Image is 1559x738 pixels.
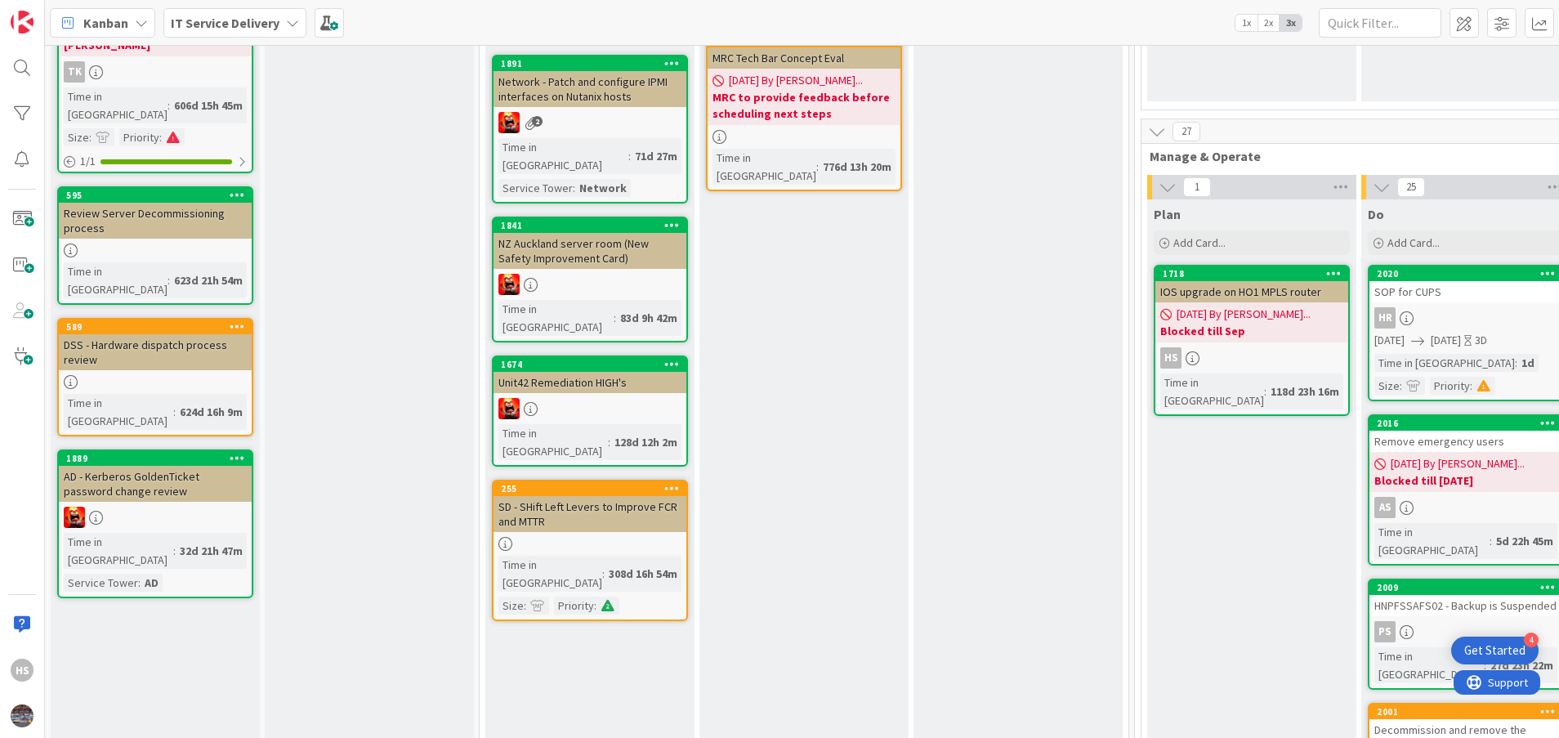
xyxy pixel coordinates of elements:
div: Time in [GEOGRAPHIC_DATA] [1374,647,1484,683]
a: 257MRC Tech Bar Concept Eval[DATE] By [PERSON_NAME]...MRC to provide feedback before scheduling n... [706,31,902,191]
div: Network - Patch and configure IPMI interfaces on Nutanix hosts [494,71,686,107]
div: VN [494,274,686,295]
span: : [1490,532,1492,550]
div: TK [59,61,252,83]
div: 1d [1517,354,1539,372]
span: Do [1368,206,1384,222]
b: IT Service Delivery [171,15,279,31]
div: 589DSS - Hardware dispatch process review [59,320,252,370]
div: 595 [66,190,252,201]
div: AD [141,574,163,592]
a: 1891Network - Patch and configure IPMI interfaces on Nutanix hostsVNTime in [GEOGRAPHIC_DATA]:71d... [492,55,688,204]
a: 255SD - SHift Left Levers to Improve FCR and MTTRTime in [GEOGRAPHIC_DATA]:308d 16h 54mSize:Prior... [492,480,688,621]
span: : [573,179,575,197]
div: Priority [1430,377,1470,395]
div: 1718 [1163,268,1348,280]
span: 1 / 1 [80,153,96,170]
div: Time in [GEOGRAPHIC_DATA] [1374,354,1515,372]
span: : [173,542,176,560]
div: 255 [494,481,686,496]
span: Plan [1154,206,1181,222]
span: : [168,96,170,114]
div: 1674 [501,359,686,370]
div: 4 [1524,633,1539,647]
span: Kanban [83,13,128,33]
div: HS [1160,347,1182,369]
b: Blocked till Sep [1160,323,1343,339]
span: [DATE] By [PERSON_NAME]... [1391,455,1525,472]
span: [DATE] By [PERSON_NAME]... [1177,306,1311,323]
div: DSS - Hardware dispatch process review [59,334,252,370]
div: Unit42 Remediation HIGH's [494,372,686,393]
img: VN [498,274,520,295]
span: : [89,128,92,146]
b: Blocked till [DATE] [1374,472,1557,489]
div: 595 [59,188,252,203]
div: HR [1374,307,1396,329]
div: 118d 23h 16m [1266,382,1343,400]
a: 1718IOS upgrade on HO1 MPLS router[DATE] By [PERSON_NAME]...Blocked till SepHSTime in [GEOGRAPHIC... [1154,265,1350,416]
span: : [1264,382,1266,400]
span: : [159,128,162,146]
div: Time in [GEOGRAPHIC_DATA] [498,300,614,336]
span: : [1484,656,1486,674]
div: AD - Kerberos GoldenTicket password change review [59,466,252,502]
div: 83d 9h 42m [616,309,681,327]
span: : [602,565,605,583]
img: avatar [11,704,34,727]
a: 595Review Server Decommissioning processTime in [GEOGRAPHIC_DATA]:623d 21h 54m [57,186,253,305]
img: VN [64,507,85,528]
a: 589DSS - Hardware dispatch process reviewTime in [GEOGRAPHIC_DATA]:624d 16h 9m [57,318,253,436]
div: Open Get Started checklist, remaining modules: 4 [1451,637,1539,664]
span: : [524,597,526,615]
div: Time in [GEOGRAPHIC_DATA] [712,149,816,185]
div: Time in [GEOGRAPHIC_DATA] [498,424,608,460]
span: : [1400,377,1402,395]
div: 1/1 [59,151,252,172]
div: HS [11,659,34,682]
span: 2 [532,116,543,127]
div: Get Started [1464,642,1525,659]
a: 1841NZ Auckland server room (New Safety Improvement Card)VNTime in [GEOGRAPHIC_DATA]:83d 9h 42m [492,217,688,342]
div: MRC Tech Bar Concept Eval [708,47,900,69]
span: 27 [1173,122,1200,141]
div: Service Tower [498,179,573,197]
b: MRC to provide feedback before scheduling next steps [712,89,896,122]
div: 257MRC Tech Bar Concept Eval [708,33,900,69]
div: Time in [GEOGRAPHIC_DATA] [64,533,173,569]
div: 624d 16h 9m [176,403,247,421]
div: 1841NZ Auckland server room (New Safety Improvement Card) [494,218,686,269]
div: 1891 [501,58,686,69]
div: 595Review Server Decommissioning process [59,188,252,239]
div: 27d 23h 22m [1486,656,1557,674]
div: NZ Auckland server room (New Safety Improvement Card) [494,233,686,269]
div: Time in [GEOGRAPHIC_DATA] [64,262,168,298]
div: Size [64,128,89,146]
img: VN [498,398,520,419]
span: : [614,309,616,327]
div: 255 [501,483,686,494]
div: PS [1374,621,1396,642]
div: 5d 22h 45m [1492,532,1557,550]
img: Visit kanbanzone.com [11,11,34,34]
div: Time in [GEOGRAPHIC_DATA] [498,556,602,592]
div: 1718IOS upgrade on HO1 MPLS router [1155,266,1348,302]
span: : [1470,377,1472,395]
div: 1718 [1155,266,1348,281]
div: 1889 [59,451,252,466]
div: 1889 [66,453,252,464]
div: HS [1155,347,1348,369]
div: Size [498,597,524,615]
span: [DATE] [1431,332,1461,349]
input: Quick Filter... [1319,8,1441,38]
div: VN [494,398,686,419]
div: Network [575,179,631,197]
div: 606d 15h 45m [170,96,247,114]
div: IOS upgrade on HO1 MPLS router [1155,281,1348,302]
div: VN [494,112,686,133]
div: 128d 12h 2m [610,433,681,451]
div: AS [1374,497,1396,518]
span: : [1515,354,1517,372]
div: 255SD - SHift Left Levers to Improve FCR and MTTR [494,481,686,532]
div: 1889AD - Kerberos GoldenTicket password change review [59,451,252,502]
